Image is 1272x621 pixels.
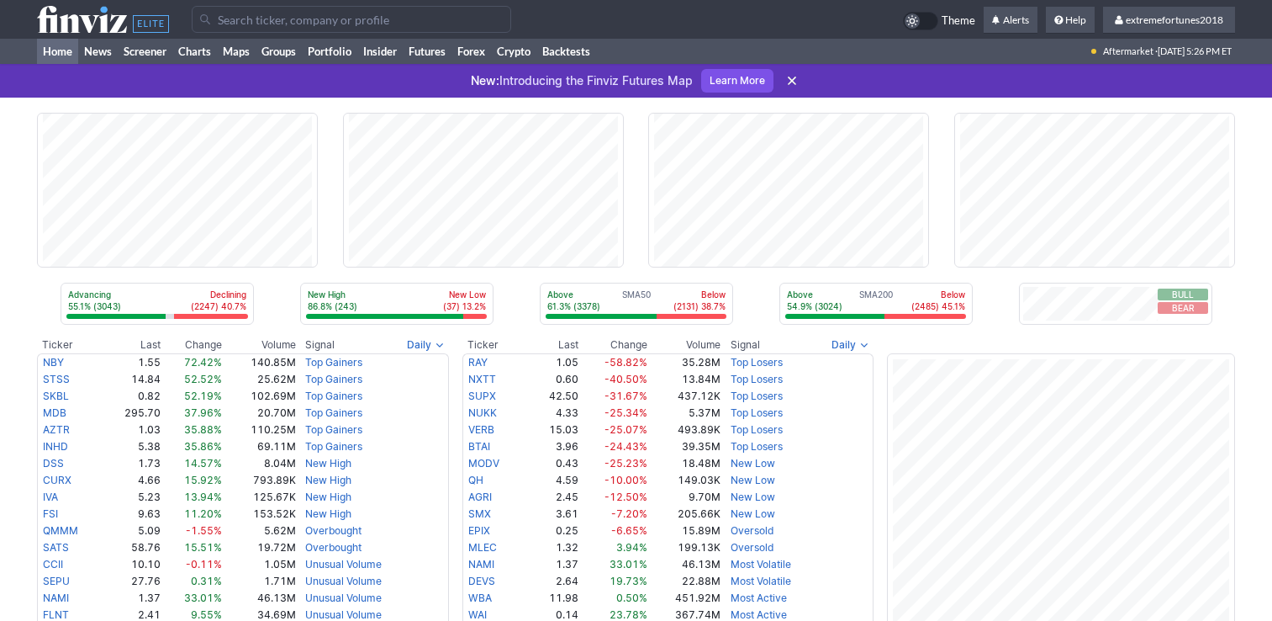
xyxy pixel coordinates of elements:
[731,524,773,537] a: Oversold
[731,575,791,587] a: Most Volatile
[43,575,70,587] a: SEPU
[308,300,357,312] p: 86.8% (243)
[468,406,497,419] a: NUKK
[1046,7,1095,34] a: Help
[648,590,721,607] td: 451.92M
[604,474,647,486] span: -10.00%
[471,73,499,88] span: New:
[648,489,721,506] td: 9.70M
[191,608,222,621] span: 9.55%
[223,556,296,573] td: 1.05M
[103,556,161,573] td: 10.10
[610,558,647,571] span: 33.01%
[223,337,296,353] th: Volume
[731,592,787,604] a: Most Active
[648,405,721,422] td: 5.37M
[827,337,874,353] button: Signals interval
[68,300,121,312] p: 55.1% (3043)
[43,356,64,369] a: NBY
[468,423,494,436] a: VERB
[648,573,721,590] td: 22.88M
[184,390,222,402] span: 52.19%
[184,541,222,554] span: 15.51%
[223,405,296,422] td: 20.70M
[536,39,596,64] a: Backtests
[611,507,647,520] span: -7.20%
[305,423,362,436] a: Top Gainers
[648,472,721,489] td: 149.03K
[604,491,647,503] span: -12.50%
[103,489,161,506] td: 5.23
[103,405,161,422] td: 295.70
[223,539,296,556] td: 19.72M
[43,440,68,453] a: INHD
[184,491,222,503] span: 13.94%
[37,39,78,64] a: Home
[103,506,161,523] td: 9.63
[103,455,161,472] td: 1.73
[520,337,579,353] th: Last
[462,337,521,353] th: Ticker
[184,356,222,369] span: 72.42%
[103,337,161,353] th: Last
[648,353,721,371] td: 35.28M
[256,39,302,64] a: Groups
[731,338,760,352] span: Signal
[1103,7,1235,34] a: extremefortunes2018
[443,300,486,312] p: (37) 13.2%
[610,608,647,621] span: 23.78%
[184,474,222,486] span: 15.92%
[43,406,66,419] a: MDB
[604,406,647,419] span: -25.34%
[103,539,161,556] td: 58.76
[520,506,579,523] td: 3.61
[43,474,71,486] a: CURX
[184,507,222,520] span: 11.20%
[1158,39,1232,64] span: [DATE] 5:26 PM ET
[731,440,783,453] a: Top Losers
[305,541,362,554] a: Overbought
[648,455,721,472] td: 18.48M
[1158,289,1208,300] button: Bull
[468,457,499,470] a: MODV
[731,474,775,486] a: New Low
[731,423,783,436] a: Top Losers
[731,507,775,520] a: New Low
[731,491,775,503] a: New Low
[468,575,495,587] a: DEVS
[305,507,351,520] a: New High
[520,405,579,422] td: 4.33
[43,592,69,604] a: NAMI
[191,289,246,300] p: Declining
[610,575,647,587] span: 19.73%
[546,289,727,314] div: SMA50
[443,289,486,300] p: New Low
[468,491,492,503] a: AGRI
[308,289,357,300] p: New High
[103,388,161,405] td: 0.82
[520,489,579,506] td: 2.45
[403,39,451,64] a: Futures
[103,371,161,388] td: 14.84
[604,356,647,369] span: -58.82%
[103,422,161,438] td: 1.03
[184,440,222,453] span: 35.86%
[223,371,296,388] td: 25.62M
[648,438,721,455] td: 39.35M
[701,69,773,93] a: Learn More
[305,558,382,571] a: Unusual Volume
[468,440,490,453] a: BTAI
[579,337,648,353] th: Change
[305,491,351,503] a: New High
[305,474,351,486] a: New High
[217,39,256,64] a: Maps
[611,524,647,537] span: -6.65%
[942,12,975,30] span: Theme
[305,390,362,402] a: Top Gainers
[223,455,296,472] td: 8.04M
[520,438,579,455] td: 3.96
[468,474,483,486] a: QH
[186,524,222,537] span: -1.55%
[1103,39,1158,64] span: Aftermarket ·
[305,373,362,385] a: Top Gainers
